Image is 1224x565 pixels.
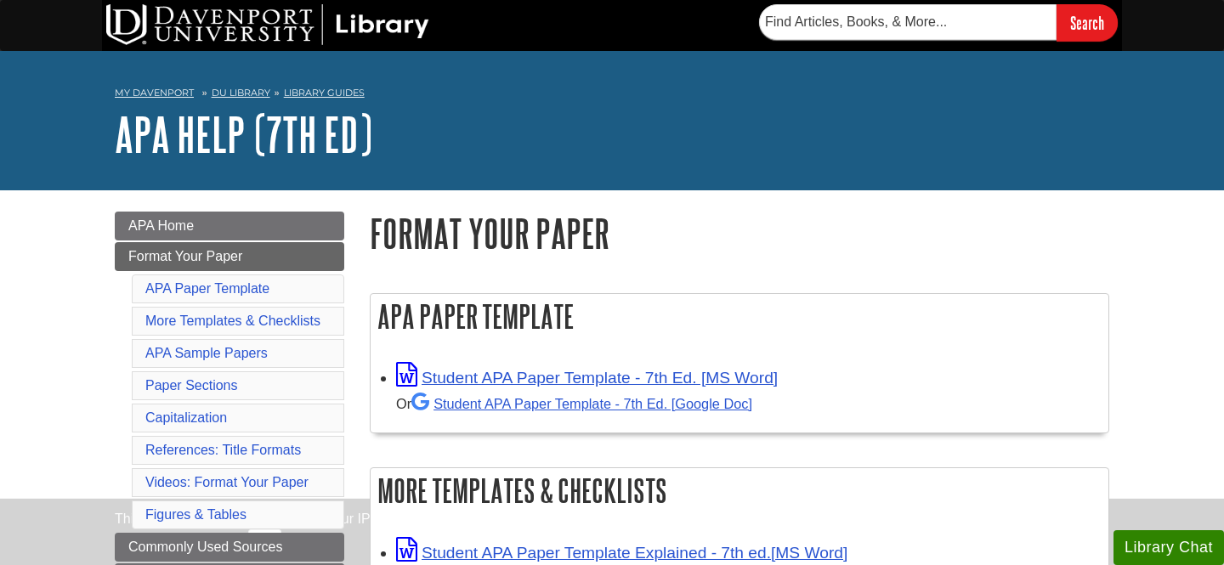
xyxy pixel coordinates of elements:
span: Format Your Paper [128,249,242,263]
a: APA Home [115,212,344,240]
button: Library Chat [1113,530,1224,565]
a: DU Library [212,87,270,99]
input: Find Articles, Books, & More... [759,4,1057,40]
a: Link opens in new window [396,369,778,387]
a: Capitalization [145,410,227,425]
a: Videos: Format Your Paper [145,475,309,489]
a: APA Sample Papers [145,346,268,360]
h2: APA Paper Template [371,294,1108,339]
a: APA Help (7th Ed) [115,108,372,161]
a: Figures & Tables [145,507,246,522]
nav: breadcrumb [115,82,1109,109]
a: More Templates & Checklists [145,314,320,328]
a: Format Your Paper [115,242,344,271]
small: Or [396,396,752,411]
input: Search [1057,4,1118,41]
a: Student APA Paper Template - 7th Ed. [Google Doc] [411,396,752,411]
a: My Davenport [115,86,194,100]
span: Commonly Used Sources [128,540,282,554]
img: DU Library [106,4,429,45]
form: Searches DU Library's articles, books, and more [759,4,1118,41]
a: Commonly Used Sources [115,533,344,562]
a: APA Paper Template [145,281,269,296]
a: References: Title Formats [145,443,301,457]
a: Library Guides [284,87,365,99]
h2: More Templates & Checklists [371,468,1108,513]
a: Paper Sections [145,378,238,393]
span: APA Home [128,218,194,233]
h1: Format Your Paper [370,212,1109,255]
a: Link opens in new window [396,544,847,562]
